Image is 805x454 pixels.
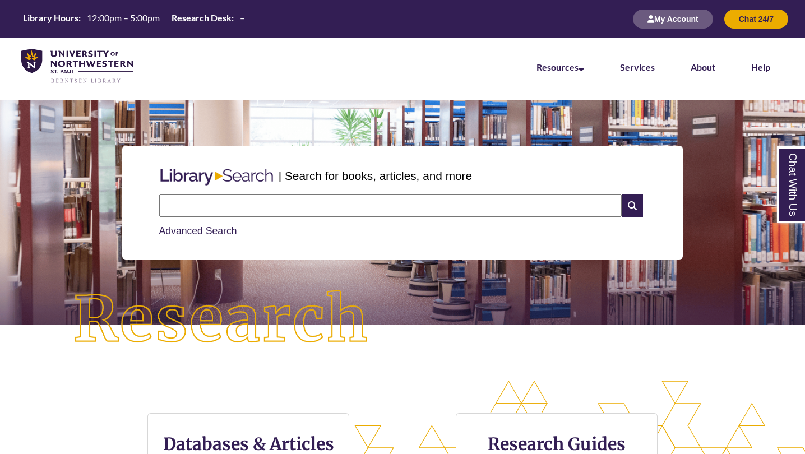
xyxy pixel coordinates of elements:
a: Help [751,62,770,72]
a: My Account [633,14,713,24]
a: Hours Today [18,12,249,27]
img: Libary Search [155,164,279,190]
p: | Search for books, articles, and more [279,167,472,184]
a: Services [620,62,655,72]
button: Chat 24/7 [724,10,788,29]
a: Advanced Search [159,225,237,237]
a: Chat 24/7 [724,14,788,24]
a: Resources [536,62,584,72]
i: Search [622,194,643,217]
th: Research Desk: [167,12,235,24]
a: About [691,62,715,72]
span: – [240,12,245,23]
table: Hours Today [18,12,249,26]
th: Library Hours: [18,12,82,24]
img: Research [40,257,402,383]
button: My Account [633,10,713,29]
span: 12:00pm – 5:00pm [87,12,160,23]
img: UNWSP Library Logo [21,49,133,84]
